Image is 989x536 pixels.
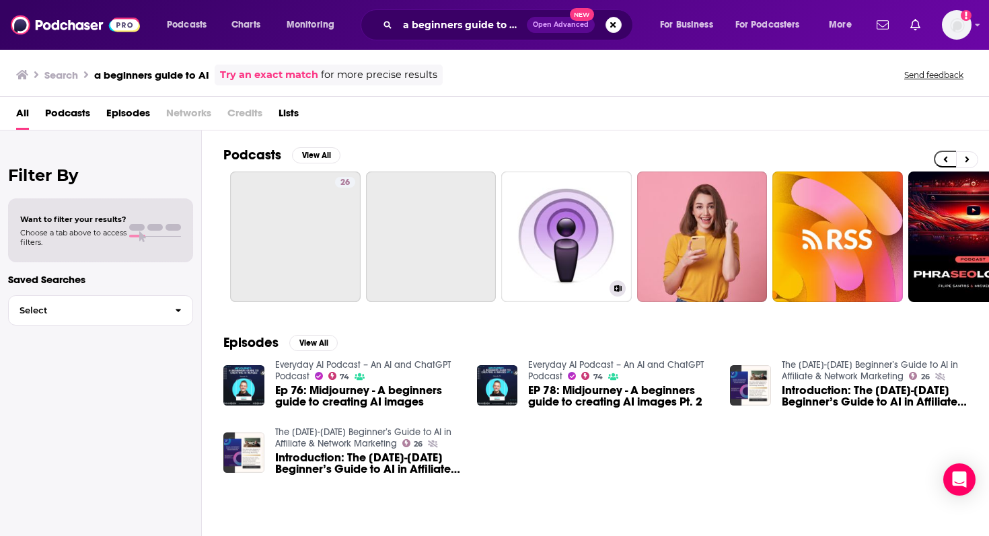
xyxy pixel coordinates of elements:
a: 26 [909,372,930,380]
a: PodcastsView All [223,147,340,163]
button: open menu [727,14,819,36]
a: Everyday AI Podcast – An AI and ChatGPT Podcast [528,359,704,382]
img: Podchaser - Follow, Share and Rate Podcasts [11,12,140,38]
span: Monitoring [287,15,334,34]
a: Lists [279,102,299,130]
img: User Profile [942,10,972,40]
img: Ep 76: Midjourney - A beginners guide to creating AI images [223,365,264,406]
a: EP 78: Midjourney - A beginners guide to creating AI images Pt. 2 [528,385,714,408]
span: For Podcasters [735,15,800,34]
div: Open Intercom Messenger [943,463,976,496]
a: 74 [328,372,350,380]
span: For Business [660,15,713,34]
h2: Podcasts [223,147,281,163]
button: View All [289,335,338,351]
button: open menu [651,14,730,36]
div: Search podcasts, credits, & more... [373,9,646,40]
a: 74 [581,372,603,380]
a: Charts [223,14,268,36]
button: Show profile menu [942,10,972,40]
a: The 2024-2025 Beginner’s Guide to AI in Affiliate & Network Marketing [275,426,451,449]
img: Introduction: The 2024-2025 Beginner’s Guide to AI in Affiliate & Network Marketing [223,432,264,473]
span: Logged in as TrevorC [942,10,972,40]
a: Show notifications dropdown [905,13,926,36]
a: All [16,102,29,130]
a: Podcasts [45,102,90,130]
span: Choose a tab above to access filters. [20,228,126,247]
span: Want to filter your results? [20,215,126,224]
a: The 2024-2025 Beginner’s Guide to AI in Affiliate & Network Marketing [782,359,958,382]
span: Charts [231,15,260,34]
button: open menu [157,14,224,36]
span: Open Advanced [533,22,589,28]
span: Introduction: The [DATE]-[DATE] Beginner’s Guide to AI in Affiliate & Network Marketing [275,452,461,475]
h3: A Beginners Guide on Instagram Marketing [507,283,604,295]
span: for more precise results [321,67,437,83]
button: View All [292,147,340,163]
span: 26 [340,176,350,190]
a: Episodes [106,102,150,130]
svg: Add a profile image [961,10,972,21]
span: Networks [166,102,211,130]
a: 26 [230,171,361,302]
h2: Episodes [223,334,279,351]
a: Ep 76: Midjourney - A beginners guide to creating AI images [275,385,461,408]
button: open menu [819,14,869,36]
button: Send feedback [900,69,967,81]
a: EpisodesView All [223,334,338,351]
a: A Beginners Guide on Instagram Marketing [501,171,632,302]
button: Open AdvancedNew [527,17,595,33]
img: Introduction: The 2024-2025 Beginner’s Guide to AI in Affiliate & Network Marketing [730,365,771,406]
a: Try an exact match [220,67,318,83]
a: 26 [335,177,355,188]
span: Podcasts [167,15,207,34]
span: Select [9,306,164,315]
button: open menu [277,14,352,36]
h3: Search [44,69,78,81]
a: Introduction: The 2024-2025 Beginner’s Guide to AI in Affiliate & Network Marketing [275,452,461,475]
button: Select [8,295,193,326]
span: More [829,15,852,34]
a: Show notifications dropdown [871,13,894,36]
h2: Filter By [8,165,193,185]
span: 26 [414,441,423,447]
span: 74 [340,374,349,380]
a: Introduction: The 2024-2025 Beginner’s Guide to AI in Affiliate & Network Marketing [782,385,967,408]
img: EP 78: Midjourney - A beginners guide to creating AI images Pt. 2 [477,365,518,406]
a: Everyday AI Podcast – An AI and ChatGPT Podcast [275,359,451,382]
span: 26 [921,374,930,380]
span: Introduction: The [DATE]-[DATE] Beginner’s Guide to AI in Affiliate & Network Marketing [782,385,967,408]
span: Credits [227,102,262,130]
span: 74 [593,374,603,380]
span: New [570,8,594,21]
h3: a beginners guide to AI [94,69,209,81]
input: Search podcasts, credits, & more... [398,14,527,36]
a: 26 [402,439,423,447]
p: Saved Searches [8,273,193,286]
